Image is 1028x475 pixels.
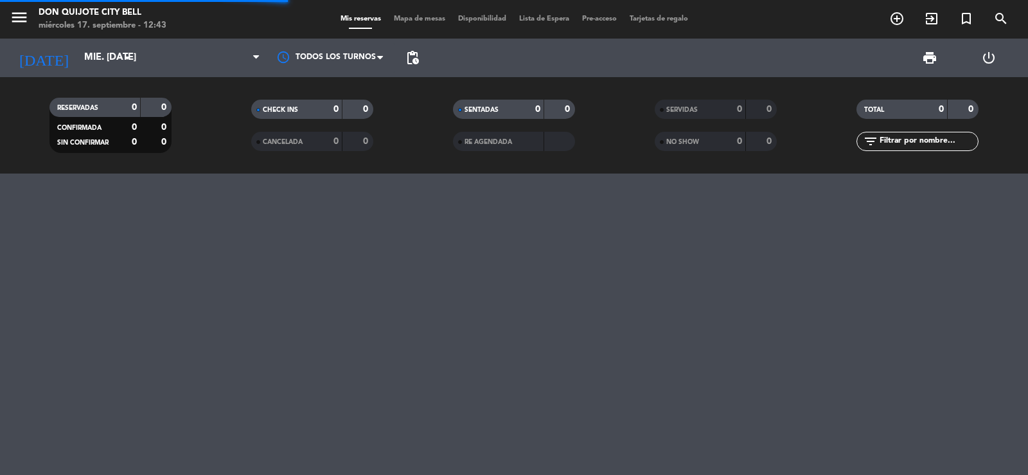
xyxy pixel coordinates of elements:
[57,139,109,146] span: SIN CONFIRMAR
[981,50,997,66] i: power_settings_new
[889,11,905,26] i: add_circle_outline
[334,15,387,22] span: Mis reservas
[333,105,339,114] strong: 0
[959,11,974,26] i: turned_in_not
[132,103,137,112] strong: 0
[10,8,29,31] button: menu
[57,125,102,131] span: CONFIRMADA
[767,137,774,146] strong: 0
[565,105,572,114] strong: 0
[132,138,137,147] strong: 0
[513,15,576,22] span: Lista de Espera
[263,107,298,113] span: CHECK INS
[333,137,339,146] strong: 0
[161,138,169,147] strong: 0
[132,123,137,132] strong: 0
[737,105,742,114] strong: 0
[878,134,978,148] input: Filtrar por nombre...
[576,15,623,22] span: Pre-acceso
[120,50,135,66] i: arrow_drop_down
[10,8,29,27] i: menu
[666,107,698,113] span: SERVIDAS
[405,50,420,66] span: pending_actions
[993,11,1009,26] i: search
[864,107,884,113] span: TOTAL
[10,44,78,72] i: [DATE]
[535,105,540,114] strong: 0
[767,105,774,114] strong: 0
[387,15,452,22] span: Mapa de mesas
[623,15,695,22] span: Tarjetas de regalo
[161,103,169,112] strong: 0
[465,139,512,145] span: RE AGENDADA
[939,105,944,114] strong: 0
[465,107,499,113] span: SENTADAS
[57,105,98,111] span: RESERVADAS
[863,134,878,149] i: filter_list
[263,139,303,145] span: CANCELADA
[452,15,513,22] span: Disponibilidad
[737,137,742,146] strong: 0
[968,105,976,114] strong: 0
[666,139,699,145] span: NO SHOW
[39,6,166,19] div: Don Quijote City Bell
[924,11,939,26] i: exit_to_app
[363,137,371,146] strong: 0
[39,19,166,32] div: miércoles 17. septiembre - 12:43
[922,50,937,66] span: print
[161,123,169,132] strong: 0
[363,105,371,114] strong: 0
[959,39,1018,77] div: LOG OUT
